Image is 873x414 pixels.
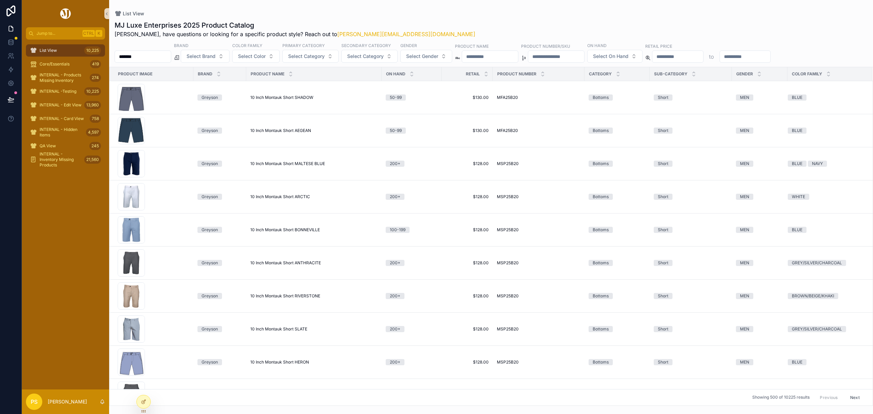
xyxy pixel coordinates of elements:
[386,94,438,101] a: 50-99
[40,143,56,149] span: QA View
[788,260,864,266] a: GREY/SILVER/CHARCOAL
[232,50,280,63] button: Select Button
[497,359,519,365] span: MSP25B20
[390,260,400,266] div: 200+
[740,260,749,266] div: MEN
[84,46,101,55] div: 10,225
[446,95,489,100] span: $130.00
[202,260,218,266] div: Greyson
[390,128,402,134] div: 50-99
[654,94,728,101] a: Short
[497,128,580,133] a: MFA25B20
[83,30,95,37] span: Ctrl
[654,71,687,77] span: Sub-Category
[654,128,728,134] a: Short
[740,293,749,299] div: MEN
[497,194,580,199] a: MSP25B20
[736,71,753,77] span: Gender
[658,293,668,299] div: Short
[288,53,325,60] span: Select Category
[589,293,646,299] a: Bottoms
[788,359,864,365] a: BLUE
[736,128,783,134] a: MEN
[446,359,489,365] a: $128.00
[788,128,864,134] a: BLUE
[115,10,144,17] a: List View
[232,42,262,48] label: Color Family
[202,128,218,134] div: Greyson
[658,260,668,266] div: Short
[788,194,864,200] a: WHITE
[497,326,519,332] span: MSP25B20
[736,94,783,101] a: MEN
[593,161,609,167] div: Bottoms
[250,293,320,299] span: 10 Inch Montauk Short RIVERSTONE
[446,326,489,332] a: $128.00
[589,227,646,233] a: Bottoms
[593,326,609,332] div: Bottoms
[197,194,242,200] a: Greyson
[497,359,580,365] a: MSP25B20
[26,140,105,152] a: QA View245
[792,359,802,365] div: BLUE
[197,359,242,365] a: Greyson
[386,71,405,77] span: On Hand
[736,293,783,299] a: MEN
[521,43,570,49] label: Product Number/SKU
[589,326,646,332] a: Bottoms
[250,161,325,166] span: 10 Inch Montauk Short MALTESE BLUE
[654,227,728,233] a: Short
[250,128,311,133] span: 10 Inch Montauk Short AEGEAN
[497,128,518,133] span: MFA25B20
[197,128,242,134] a: Greyson
[347,53,384,60] span: Select Category
[250,128,378,133] a: 10 Inch Montauk Short AEGEAN
[86,128,101,136] div: 4,597
[593,53,628,60] span: Select On Hand
[593,194,609,200] div: Bottoms
[654,161,728,167] a: Short
[202,359,218,365] div: Greyson
[497,95,580,100] a: MFA25B20
[48,398,87,405] p: [PERSON_NAME]
[740,326,749,332] div: MEN
[752,395,810,400] span: Showing 500 of 10225 results
[736,194,783,200] a: MEN
[40,116,84,121] span: INTERNAL - Card View
[740,161,749,167] div: MEN
[390,161,400,167] div: 200+
[26,44,105,57] a: List View10,225
[406,53,438,60] span: Select Gender
[26,113,105,125] a: INTERNAL - Card View758
[181,50,230,63] button: Select Button
[497,194,519,199] span: MSP25B20
[658,359,668,365] div: Short
[390,293,400,299] div: 200+
[282,50,339,63] button: Select Button
[337,31,475,38] a: [PERSON_NAME][EMAIL_ADDRESS][DOMAIN_NAME]
[197,293,242,299] a: Greyson
[40,61,70,67] span: Core/Essentials
[788,161,864,167] a: BLUENAVY
[589,161,646,167] a: Bottoms
[497,71,536,77] span: Product Number
[593,227,609,233] div: Bottoms
[446,161,489,166] a: $128.00
[497,227,580,233] a: MSP25B20
[84,156,101,164] div: 21,560
[386,326,438,332] a: 200+
[589,128,646,134] a: Bottoms
[740,194,749,200] div: MEN
[736,260,783,266] a: MEN
[446,128,489,133] span: $130.00
[250,194,378,199] a: 10 Inch Montauk Short ARCTIC
[845,392,864,403] button: Next
[26,58,105,70] a: Core/Essentials419
[36,31,80,36] span: Jump to...
[654,326,728,332] a: Short
[115,20,475,30] h1: MJ Luxe Enterprises 2025 Product Catalog
[593,293,609,299] div: Bottoms
[792,227,802,233] div: BLUE
[197,326,242,332] a: Greyson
